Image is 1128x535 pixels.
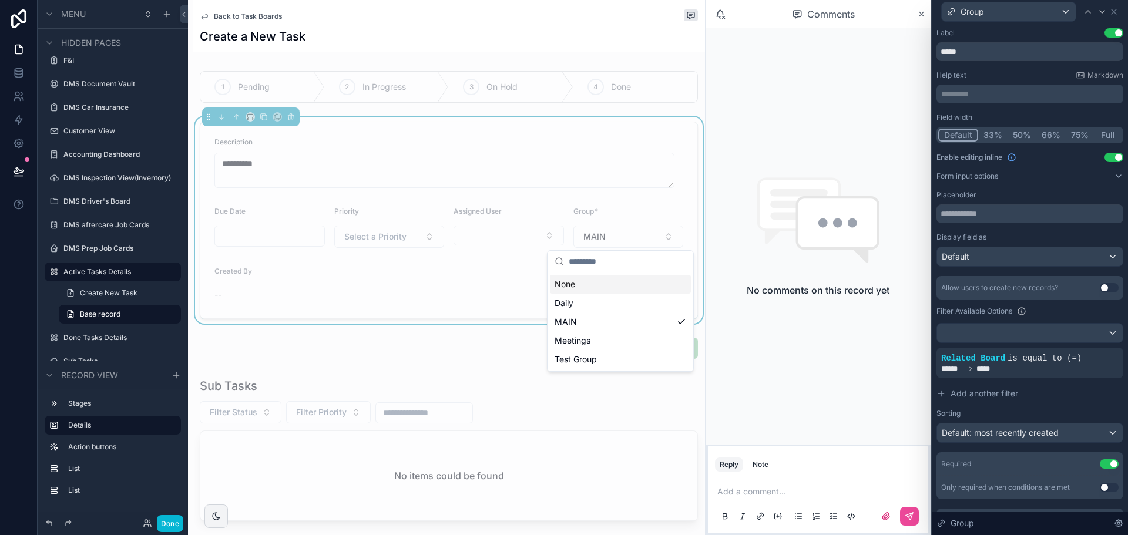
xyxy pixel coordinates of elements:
label: DMS Inspection View(Inventory) [63,173,179,183]
label: List [68,486,176,495]
span: Default: most recently created [942,428,1059,438]
div: scrollable content [38,389,188,512]
span: -- [214,289,221,301]
label: DMS Prep Job Cards [63,244,179,253]
label: Placeholder [936,190,976,200]
button: 50% [1008,129,1036,142]
button: 75% [1066,129,1094,142]
span: Create New Task [80,288,137,298]
label: Active Tasks Details [63,267,174,277]
button: Add another filter [936,383,1123,404]
label: DMS Car Insurance [63,103,179,112]
label: Filter Available Options [936,307,1012,316]
button: Default [938,129,978,142]
span: Priority [334,207,359,216]
button: Default [936,247,1123,267]
div: Label [936,28,955,38]
label: DMS Document Vault [63,79,179,89]
div: Allow users to create new records? [941,283,1058,292]
button: Select Button [334,226,445,248]
div: Required [941,459,971,469]
a: Markdown [1076,70,1123,80]
h2: No comments on this record yet [747,283,889,297]
a: Back to Task Boards [200,12,282,21]
h1: Create a New Task [200,28,305,45]
button: Form input options [936,171,1123,181]
span: Enable editing inline [936,153,1002,162]
label: Stages [68,399,176,408]
button: Note [748,457,773,472]
span: Assigned User [454,207,502,216]
a: Create New Task [59,284,181,302]
label: Sorting [936,409,961,418]
a: Base record [59,305,181,324]
label: Help text [936,70,966,80]
label: Field width [936,113,972,122]
span: Group [573,207,594,216]
div: Only required when conditions are met [941,483,1070,492]
span: Hidden pages [61,37,121,49]
div: scrollable content [936,85,1123,103]
button: Group [941,2,1076,22]
button: 66% [1036,129,1066,142]
span: Created By [214,267,252,275]
label: Sub Tasks [63,356,179,366]
label: Action buttons [68,442,176,452]
label: F&I [63,56,179,65]
span: MAIN [555,316,577,328]
span: Menu [61,8,86,20]
span: Due Date [214,207,246,216]
span: Back to Task Boards [214,12,282,21]
span: Markdown [1087,70,1123,80]
div: Note [753,460,768,469]
label: List [68,464,176,473]
button: Default: most recently created [936,423,1123,443]
span: Group [961,6,984,18]
button: 33% [978,129,1008,142]
span: Select a Priority [344,231,407,243]
button: Select Button [454,226,564,245]
label: Display field as [936,233,986,242]
button: Select Button [573,226,684,248]
label: Form input options [936,171,998,181]
span: Related Board [941,354,1005,363]
span: Base record [80,309,120,319]
button: Reply [715,457,743,472]
label: DMS Driver's Board [63,197,179,206]
span: Group [951,517,974,529]
span: Daily [555,297,573,309]
span: Description [214,137,253,147]
div: Suggestions [548,272,693,371]
span: Record view [61,369,118,381]
label: DMS aftercare Job Cards [63,220,179,230]
button: Done [157,515,183,532]
span: Meetings [555,335,590,346]
div: None [550,275,691,294]
label: Details [68,420,172,430]
label: Customer View [63,126,179,136]
span: MAIN [583,231,606,243]
span: Add another filter [951,388,1018,399]
span: Comments [807,7,855,21]
label: Done Tasks Details [63,333,179,342]
span: Test Group [555,354,597,365]
span: is equal to (=) [1008,354,1082,363]
span: Default [942,251,969,263]
button: Full [1094,129,1122,142]
label: Accounting Dashboard [63,150,179,159]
